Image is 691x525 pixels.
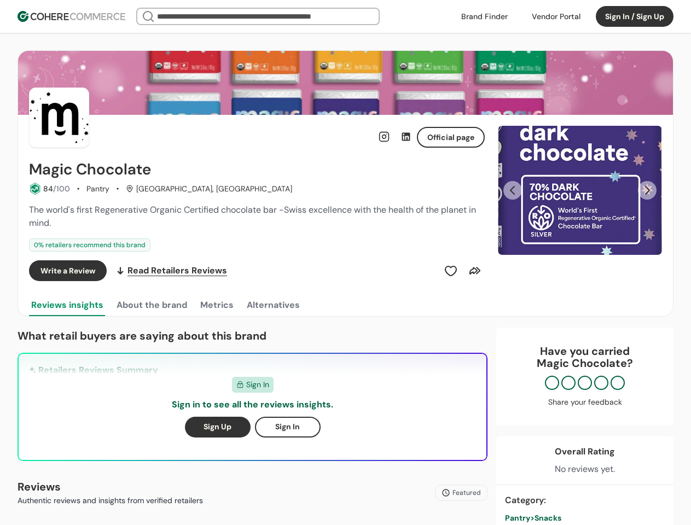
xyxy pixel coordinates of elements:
button: Next Slide [638,181,657,200]
span: > [530,513,535,523]
a: Read Retailers Reviews [115,260,227,281]
span: Snacks [535,513,561,523]
div: Carousel [498,126,662,255]
span: Pantry [505,513,530,523]
img: Cohere Logo [18,11,125,22]
div: Category : [505,494,665,507]
button: Alternatives [245,294,302,316]
span: The world's first Regenerative Organic Certified chocolate bar -Swiss excellence with the health ... [29,204,476,229]
button: Official page [417,127,485,148]
p: Sign in to see all the reviews insights. [172,398,333,411]
div: Slide 1 [498,126,662,255]
button: Reviews insights [29,294,106,316]
span: Sign In [246,379,269,390]
button: Sign In / Sign Up [596,6,673,27]
b: Reviews [18,480,61,494]
button: Previous Slide [503,181,522,200]
div: [GEOGRAPHIC_DATA], [GEOGRAPHIC_DATA] [126,183,292,195]
button: Sign Up [185,417,251,437]
div: Have you carried [507,345,663,369]
button: About the brand [114,294,189,316]
h2: Magic Chocolate [29,161,151,178]
img: Brand cover image [18,51,673,115]
span: 84 [43,184,53,194]
span: Featured [452,488,481,498]
p: What retail buyers are saying about this brand [18,328,487,344]
p: Magic Chocolate ? [507,357,663,369]
span: Read Retailers Reviews [127,264,227,277]
div: Overall Rating [555,445,615,458]
img: Slide 0 [498,126,662,255]
p: Authentic reviews and insights from verified retailers [18,495,203,506]
div: Share your feedback [507,396,663,408]
button: Write a Review [29,260,107,281]
button: Metrics [198,294,236,316]
span: /100 [53,184,70,194]
div: 0 % retailers recommend this brand [29,238,150,252]
button: Sign In [255,417,321,437]
img: Brand Photo [29,87,89,148]
div: No reviews yet. [555,463,615,476]
div: Pantry [86,183,109,195]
